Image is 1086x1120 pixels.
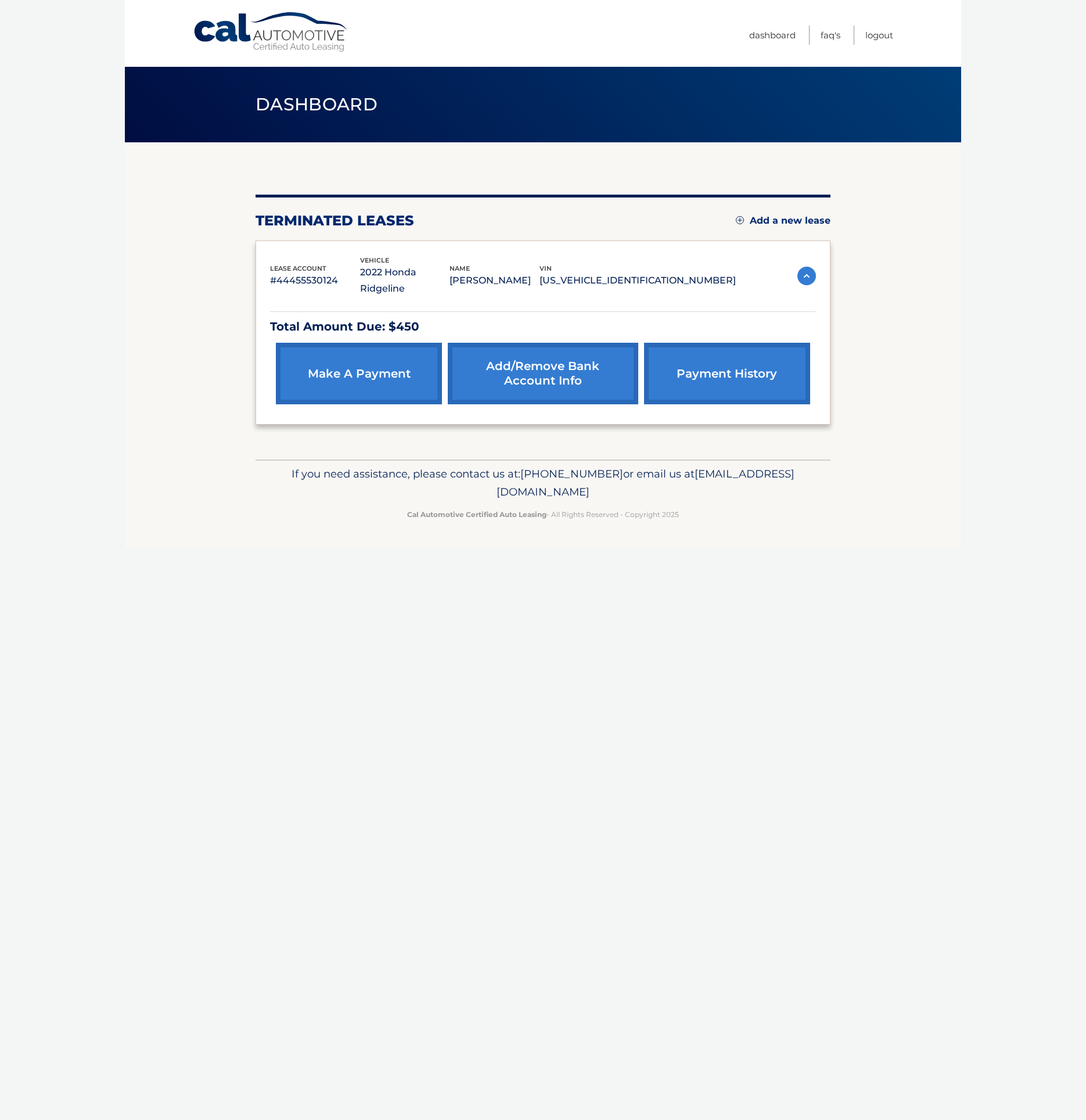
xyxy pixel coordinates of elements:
h2: terminated leases [256,212,414,229]
p: [US_VEHICLE_IDENTIFICATION_NUMBER] [540,272,736,289]
img: add.svg [736,216,744,224]
a: FAQ's [821,26,840,45]
img: accordion-active.svg [797,267,816,285]
span: lease account [270,264,326,272]
p: If you need assistance, please contact us at: or email us at [263,465,823,502]
span: vehicle [360,256,389,264]
a: Cal Automotive [193,12,350,53]
span: Dashboard [256,94,377,115]
p: Total Amount Due: $450 [270,317,816,337]
a: Dashboard [749,26,796,45]
a: Logout [865,26,893,45]
span: vin [540,264,552,272]
a: make a payment [276,343,442,404]
p: - All Rights Reserved - Copyright 2025 [263,508,823,520]
span: [PHONE_NUMBER] [520,467,623,480]
a: Add/Remove bank account info [448,343,638,404]
span: name [449,264,470,272]
p: 2022 Honda Ridgeline [360,264,450,297]
p: #44455530124 [270,272,360,289]
p: [PERSON_NAME] [449,272,540,289]
a: Add a new lease [736,215,830,227]
a: payment history [644,343,810,404]
strong: Cal Automotive Certified Auto Leasing [407,510,546,519]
